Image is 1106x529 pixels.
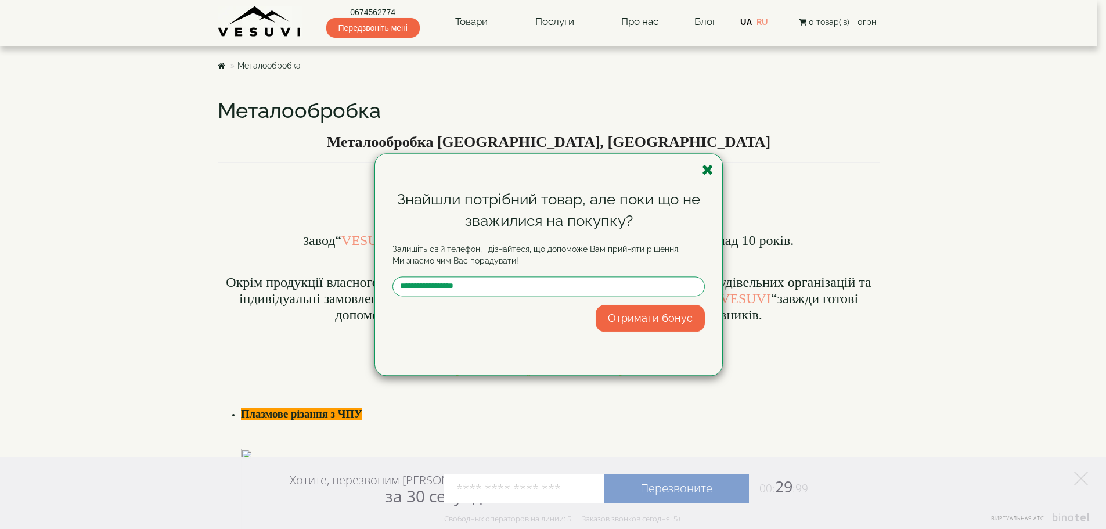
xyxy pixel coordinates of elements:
[596,305,705,332] button: Отримати бонус
[792,481,808,496] span: :99
[991,514,1044,522] span: Виртуальная АТС
[392,243,705,267] p: Залишіть свій телефон, і дізнайтеся, що допоможе Вам прийняти рішення. Ми знаємо чим Вас порадувати!
[290,473,489,505] div: Хотите, перезвоним [PERSON_NAME]
[392,189,705,232] div: Знайшли потрібний товар, але поки що не зважилися на покупку?
[984,513,1091,529] a: Виртуальная АТС
[604,474,749,503] a: Перезвоните
[759,481,775,496] span: 00:
[385,485,489,507] span: за 30 секунд?
[749,476,808,497] span: 29
[444,514,682,523] div: Свободных операторов на линии: 5 Заказов звонков сегодня: 5+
